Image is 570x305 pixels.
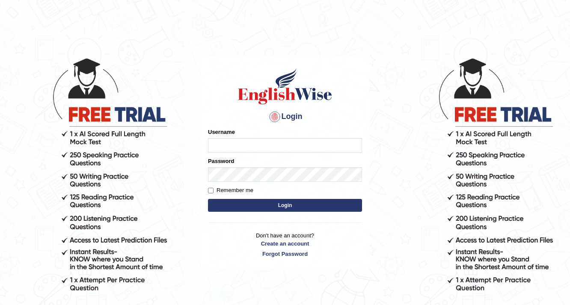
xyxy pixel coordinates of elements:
button: Login [208,199,362,212]
h4: Login [208,110,362,124]
input: Remember me [208,188,214,193]
a: Create an account [208,240,362,248]
p: Don't have an account? [208,231,362,258]
a: Forgot Password [208,250,362,258]
label: Password [208,157,234,165]
label: Username [208,128,235,136]
label: Remember me [208,186,253,195]
img: Logo of English Wise sign in for intelligent practice with AI [236,67,334,106]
